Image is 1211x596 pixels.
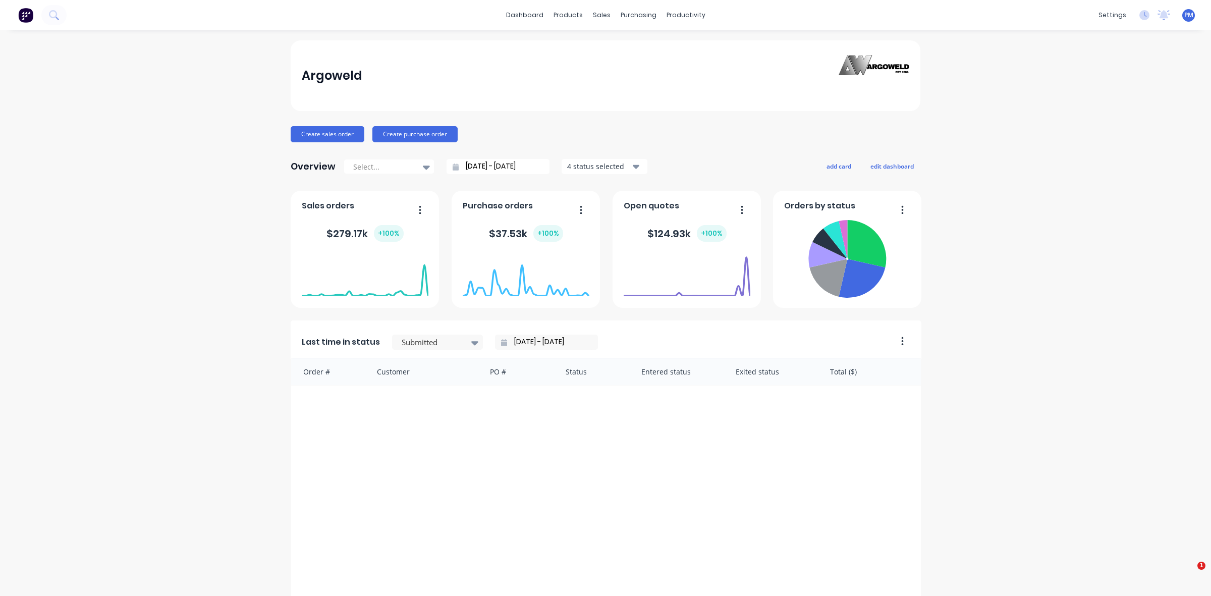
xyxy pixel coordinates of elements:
span: Last time in status [302,336,380,348]
span: Purchase orders [463,200,533,212]
button: add card [820,159,858,173]
div: Exited status [726,358,820,385]
div: Total ($) [820,358,921,385]
span: Orders by status [784,200,855,212]
div: $ 279.17k [326,225,404,242]
div: Overview [291,156,336,177]
img: Argoweld [839,55,909,97]
div: $ 124.93k [647,225,727,242]
div: + 100 % [697,225,727,242]
iframe: Intercom live chat [1177,562,1201,586]
div: purchasing [616,8,662,23]
div: Customer [367,358,480,385]
span: PM [1184,11,1193,20]
div: + 100 % [533,225,563,242]
button: Create sales order [291,126,364,142]
div: + 100 % [374,225,404,242]
div: Status [556,358,631,385]
div: PO # [480,358,556,385]
div: products [548,8,588,23]
div: Argoweld [302,66,362,86]
div: settings [1093,8,1131,23]
img: Factory [18,8,33,23]
div: sales [588,8,616,23]
div: Entered status [631,358,726,385]
button: edit dashboard [864,159,920,173]
div: Order # [291,358,367,385]
button: 4 status selected [562,159,647,174]
span: 1 [1197,562,1205,570]
span: Sales orders [302,200,354,212]
div: 4 status selected [567,161,631,172]
span: Open quotes [624,200,679,212]
div: $ 37.53k [489,225,563,242]
button: Create purchase order [372,126,458,142]
div: productivity [662,8,710,23]
a: dashboard [501,8,548,23]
